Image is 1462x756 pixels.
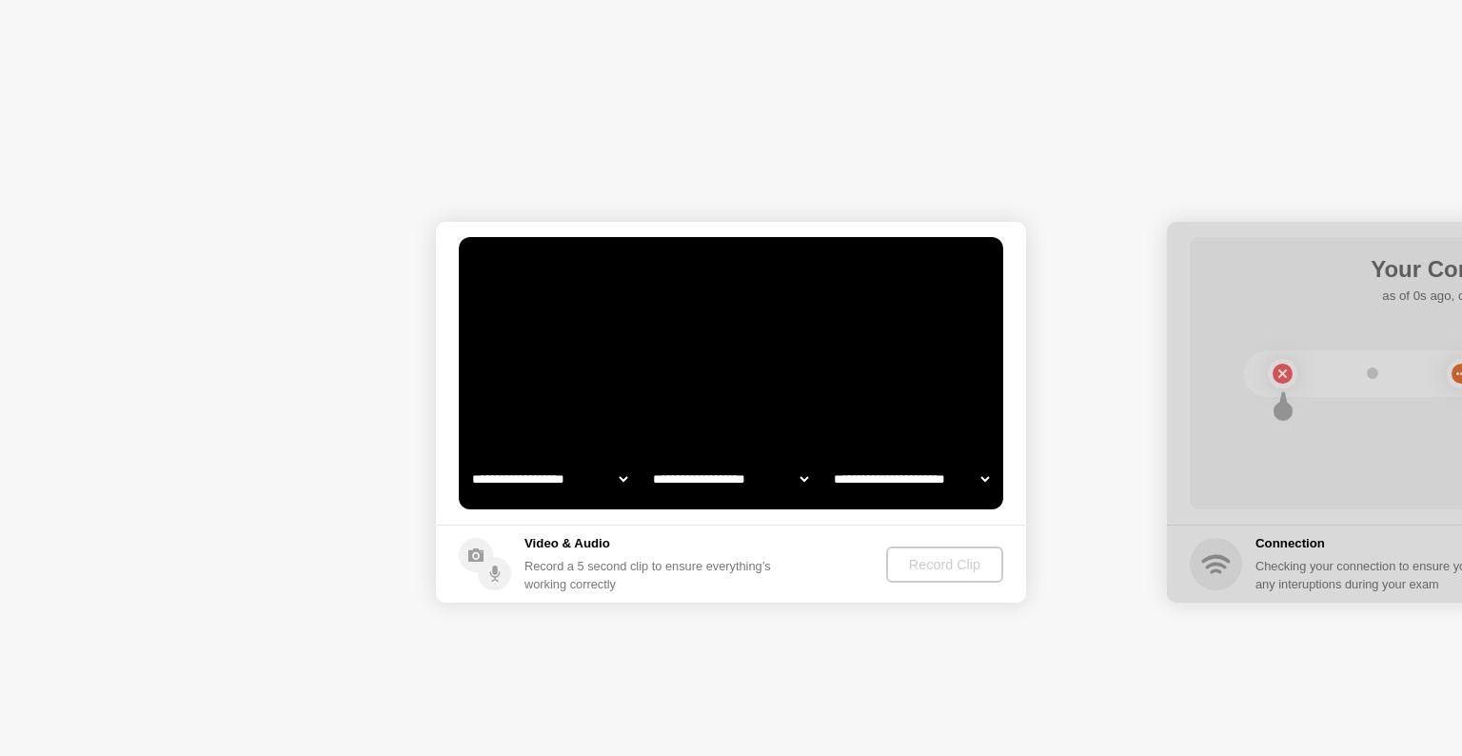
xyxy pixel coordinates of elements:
h5: Video & Audio [524,534,779,553]
div: Record a 5 second clip to ensure everything’s working correctly [524,557,779,593]
select: Available cameras [468,460,631,498]
button: Record Clip [886,547,1003,583]
select: Available speakers [649,460,812,498]
div: Record Clip [894,557,996,572]
select: Available microphones [830,460,993,498]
